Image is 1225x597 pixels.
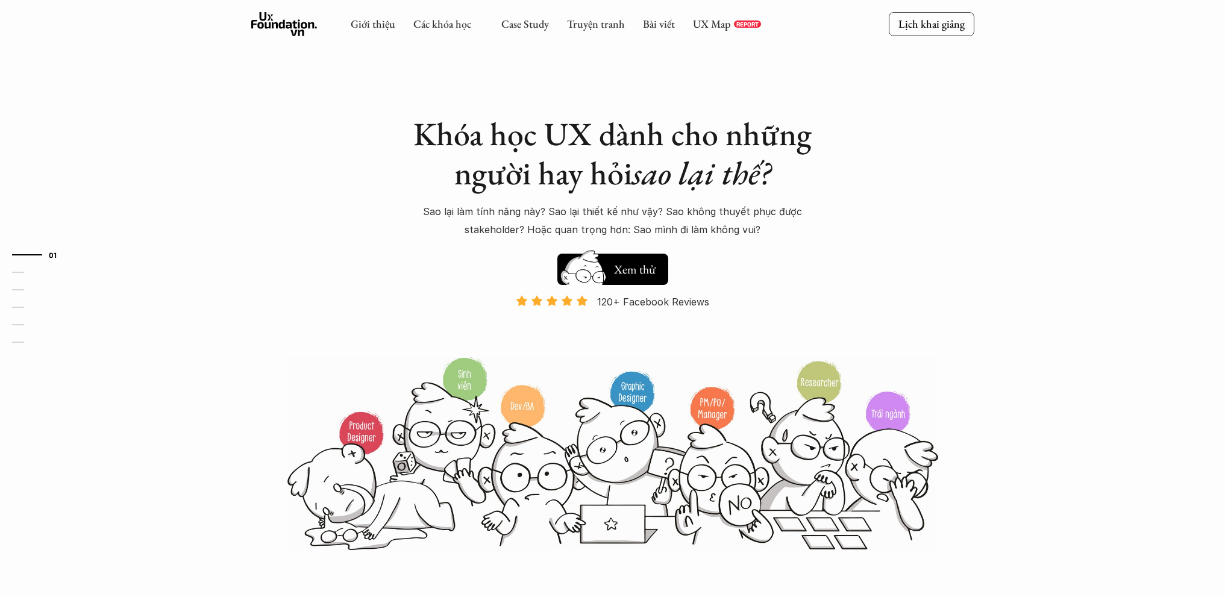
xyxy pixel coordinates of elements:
strong: 01 [49,251,57,259]
em: sao lại thế? [632,152,771,194]
a: Truyện tranh [567,17,625,31]
a: Lịch khai giảng [889,12,974,36]
a: Case Study [501,17,549,31]
a: Bài viết [643,17,675,31]
a: UX Map [693,17,731,31]
p: 120+ Facebook Reviews [597,293,709,311]
a: 120+ Facebook Reviews [506,295,720,355]
a: Xem thử [557,248,668,285]
h5: Xem thử [614,261,656,278]
p: Lịch khai giảng [898,17,965,31]
a: REPORT [734,20,761,28]
p: REPORT [736,20,759,28]
p: Sao lại làm tính năng này? Sao lại thiết kế như vậy? Sao không thuyết phục được stakeholder? Hoặc... [408,202,818,239]
a: Các khóa học [413,17,471,31]
a: 01 [12,248,69,262]
h1: Khóa học UX dành cho những người hay hỏi [402,114,824,193]
a: Giới thiệu [351,17,395,31]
